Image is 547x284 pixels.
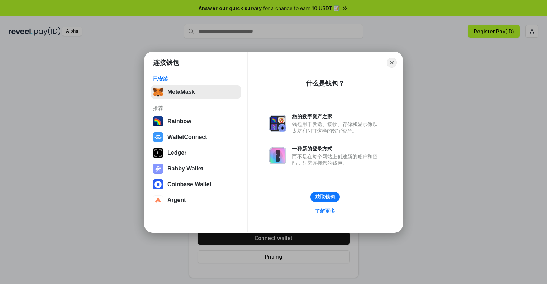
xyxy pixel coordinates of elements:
div: 而不是在每个网站上创建新的账户和密码，只需连接您的钱包。 [292,153,381,166]
img: svg+xml,%3Csvg%20xmlns%3D%22http%3A%2F%2Fwww.w3.org%2F2000%2Fsvg%22%20fill%3D%22none%22%20viewBox... [153,164,163,174]
div: 已安装 [153,76,239,82]
button: WalletConnect [151,130,241,144]
div: Argent [167,197,186,203]
div: 您的数字资产之家 [292,113,381,120]
div: 了解更多 [315,208,335,214]
button: 获取钱包 [310,192,340,202]
div: Coinbase Wallet [167,181,211,188]
img: svg+xml,%3Csvg%20width%3D%2228%22%20height%3D%2228%22%20viewBox%3D%220%200%2028%2028%22%20fill%3D... [153,195,163,205]
a: 了解更多 [311,206,339,216]
img: svg+xml,%3Csvg%20width%3D%22120%22%20height%3D%22120%22%20viewBox%3D%220%200%20120%20120%22%20fil... [153,116,163,126]
div: 一种新的登录方式 [292,145,381,152]
button: Ledger [151,146,241,160]
div: WalletConnect [167,134,207,140]
div: 什么是钱包？ [306,79,344,88]
img: svg+xml,%3Csvg%20xmlns%3D%22http%3A%2F%2Fwww.w3.org%2F2000%2Fsvg%22%20fill%3D%22none%22%20viewBox... [269,115,286,132]
button: Argent [151,193,241,207]
div: Ledger [167,150,186,156]
div: Rainbow [167,118,191,125]
div: 获取钱包 [315,194,335,200]
div: 钱包用于发送、接收、存储和显示像以太坊和NFT这样的数字资产。 [292,121,381,134]
button: Rainbow [151,114,241,129]
h1: 连接钱包 [153,58,179,67]
img: svg+xml,%3Csvg%20xmlns%3D%22http%3A%2F%2Fwww.w3.org%2F2000%2Fsvg%22%20width%3D%2228%22%20height%3... [153,148,163,158]
div: Rabby Wallet [167,165,203,172]
button: Close [387,58,397,68]
img: svg+xml,%3Csvg%20fill%3D%22none%22%20height%3D%2233%22%20viewBox%3D%220%200%2035%2033%22%20width%... [153,87,163,97]
img: svg+xml,%3Csvg%20width%3D%2228%22%20height%3D%2228%22%20viewBox%3D%220%200%2028%2028%22%20fill%3D... [153,132,163,142]
img: svg+xml,%3Csvg%20xmlns%3D%22http%3A%2F%2Fwww.w3.org%2F2000%2Fsvg%22%20fill%3D%22none%22%20viewBox... [269,147,286,164]
div: 推荐 [153,105,239,111]
div: MetaMask [167,89,195,95]
button: MetaMask [151,85,241,99]
button: Coinbase Wallet [151,177,241,192]
img: svg+xml,%3Csvg%20width%3D%2228%22%20height%3D%2228%22%20viewBox%3D%220%200%2028%2028%22%20fill%3D... [153,179,163,189]
button: Rabby Wallet [151,162,241,176]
